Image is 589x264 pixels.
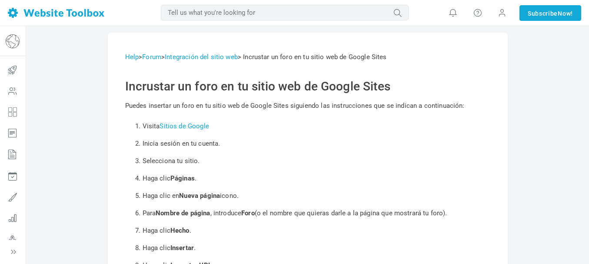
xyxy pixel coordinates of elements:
li: Haga clic . [143,170,490,187]
b: Foro [241,209,255,217]
input: Tell us what you're looking for [161,5,409,20]
li: Haga clic . [143,222,490,239]
li: Selecciona tu sitio. [143,152,490,170]
b: Insertar [170,244,194,252]
a: Help [125,53,139,61]
a: Forum [142,53,161,61]
li: Visita [143,117,490,135]
b: Nueva página [179,192,220,200]
a: SubscribeNow! [519,5,581,21]
b: Páginas [170,174,195,182]
p: Puedes insertar un foro en tu sitio web de Google Sites siguiendo las instrucciones que se indica... [125,100,490,111]
li: Haga clic en icono. [143,187,490,204]
li: Para , introduce (o el nombre que quieras darle a la página que mostrará tu foro). [143,204,490,222]
h2: Incrustar un foro en tu sitio web de Google Sites [125,79,490,94]
li: Haga clic . [143,239,490,257]
img: globe-icon.png [6,34,20,48]
a: Sitios de Google [160,122,209,130]
span: Now! [558,9,573,18]
li: Inicia sesión en tu cuenta. [143,135,490,152]
a: Integración del sitio web [165,53,238,61]
span: > > > Incrustar un foro en tu sitio web de Google Sites [125,53,387,61]
b: Hecho [170,227,190,234]
b: Nombre de página [156,209,210,217]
